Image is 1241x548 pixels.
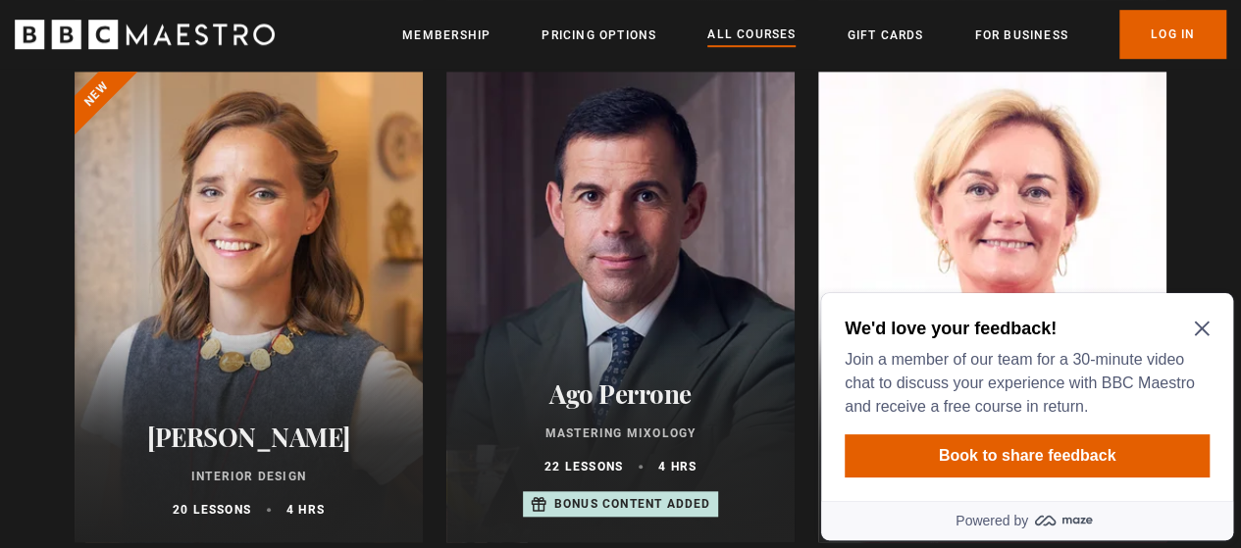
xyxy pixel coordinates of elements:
a: Log In [1119,10,1226,59]
a: All Courses [707,25,796,46]
p: 4 hrs [286,501,325,519]
a: Gift Cards [847,25,923,45]
h2: We'd love your feedback! [31,31,388,55]
a: Membership [402,25,491,45]
p: Interior Design [98,468,399,485]
p: 20 lessons [173,501,251,519]
button: Close Maze Prompt [381,35,396,51]
p: Join a member of our team for a 30-minute video chat to discuss your experience with BBC Maestro ... [31,63,388,133]
p: 22 lessons [544,458,623,475]
p: Bonus content added [554,495,711,513]
svg: BBC Maestro [15,20,275,49]
div: Optional study invitation [8,8,420,255]
h2: Ago Perrone [470,378,771,409]
p: 4 hrs [658,458,697,475]
a: [PERSON_NAME] Interior Design 20 lessons 4 hrs New [75,72,423,542]
h2: [PERSON_NAME] [98,422,399,452]
a: [PERSON_NAME] CBE Think Like an Entrepreneur 19 lessons 4 hrs Bonus content added [818,72,1166,542]
button: Book to share feedback [31,149,396,192]
a: Pricing Options [542,25,656,45]
a: Ago Perrone Mastering Mixology 22 lessons 4 hrs Bonus content added [446,72,795,542]
a: For business [974,25,1067,45]
a: Powered by maze [8,216,420,255]
p: Mastering Mixology [470,424,771,442]
nav: Primary [402,10,1226,59]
